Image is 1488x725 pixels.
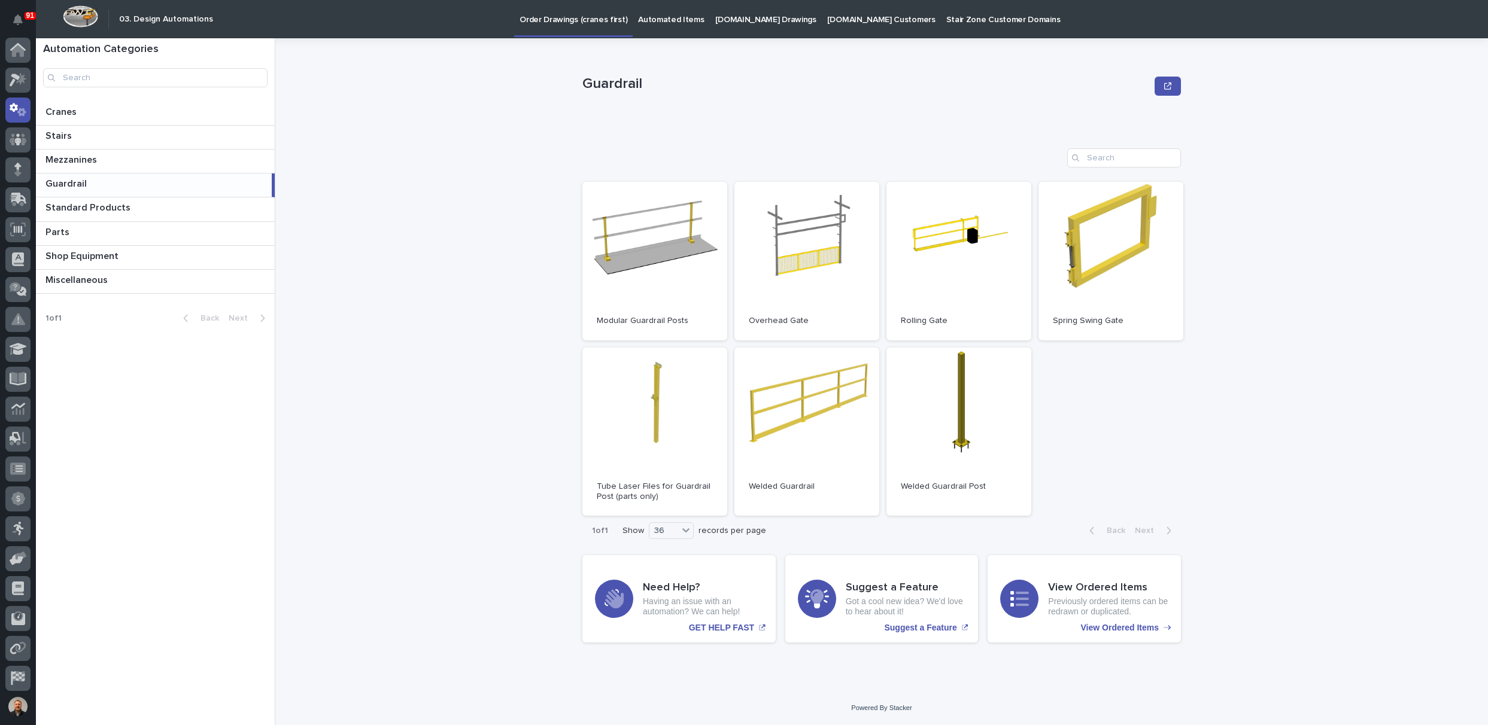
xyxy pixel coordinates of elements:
p: Cranes [45,104,79,118]
button: Next [224,313,275,324]
p: Show [622,526,644,536]
input: Search [43,68,268,87]
a: MezzaninesMezzanines [36,150,275,173]
a: GET HELP FAST [582,555,776,642]
h3: Need Help? [643,581,763,595]
p: Shop Equipment [45,248,121,262]
a: Standard ProductsStandard Products [36,197,275,221]
p: 91 [26,11,34,20]
div: Notifications91 [15,14,31,33]
p: Overhead Gate [749,316,865,326]
p: Having an issue with an automation? We can help! [643,596,763,617]
a: PartsParts [36,222,275,246]
h2: 03. Design Automations [119,14,213,25]
h1: Automation Categories [43,43,268,56]
a: CranesCranes [36,102,275,126]
p: Welded Guardrail Post [901,482,1017,492]
p: 1 of 1 [36,304,71,333]
p: Welded Guardrail [749,482,865,492]
span: Back [193,314,219,322]
a: View Ordered Items [988,555,1181,642]
p: Modular Guardrail Posts [597,316,713,326]
a: Tube Laser Files for Guardrail Post (parts only) [582,348,727,516]
p: Mezzanines [45,152,99,166]
a: Spring Swing Gate [1038,182,1183,340]
p: View Ordered Items [1081,623,1159,633]
p: Parts [45,224,72,238]
p: Spring Swing Gate [1053,316,1169,326]
button: Back [1080,525,1130,536]
h3: Suggest a Feature [846,581,966,595]
span: Next [1135,526,1161,535]
p: Miscellaneous [45,272,110,286]
p: Got a cool new idea? We'd love to hear about it! [846,596,966,617]
div: 36 [649,525,678,537]
a: Powered By Stacker [851,704,912,711]
p: Standard Products [45,200,133,214]
button: Notifications [5,7,31,32]
span: Back [1100,526,1125,535]
button: Back [174,313,224,324]
a: Suggest a Feature [785,555,979,642]
span: Next [229,314,255,322]
a: Welded Guardrail Post [886,348,1031,516]
p: Stairs [45,128,74,142]
a: Rolling Gate [886,182,1031,340]
p: records per page [699,526,766,536]
a: GuardrailGuardrail [36,173,275,197]
p: Suggest a Feature [884,623,956,633]
p: 1 of 1 [582,516,618,546]
p: Previously ordered items can be redrawn or duplicated. [1048,596,1168,617]
img: Workspace Logo [63,5,98,28]
button: users-avatar [5,694,31,719]
a: Overhead Gate [734,182,879,340]
p: GET HELP FAST [689,623,754,633]
h3: View Ordered Items [1048,581,1168,595]
a: StairsStairs [36,126,275,150]
input: Search [1067,148,1181,167]
a: Welded Guardrail [734,348,879,516]
p: Guardrail [582,75,1150,93]
a: Modular Guardrail Posts [582,182,727,340]
p: Tube Laser Files for Guardrail Post (parts only) [597,482,713,502]
button: Next [1130,525,1181,536]
a: Shop EquipmentShop Equipment [36,246,275,270]
p: Guardrail [45,176,89,190]
a: MiscellaneousMiscellaneous [36,270,275,294]
p: Rolling Gate [901,316,1017,326]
